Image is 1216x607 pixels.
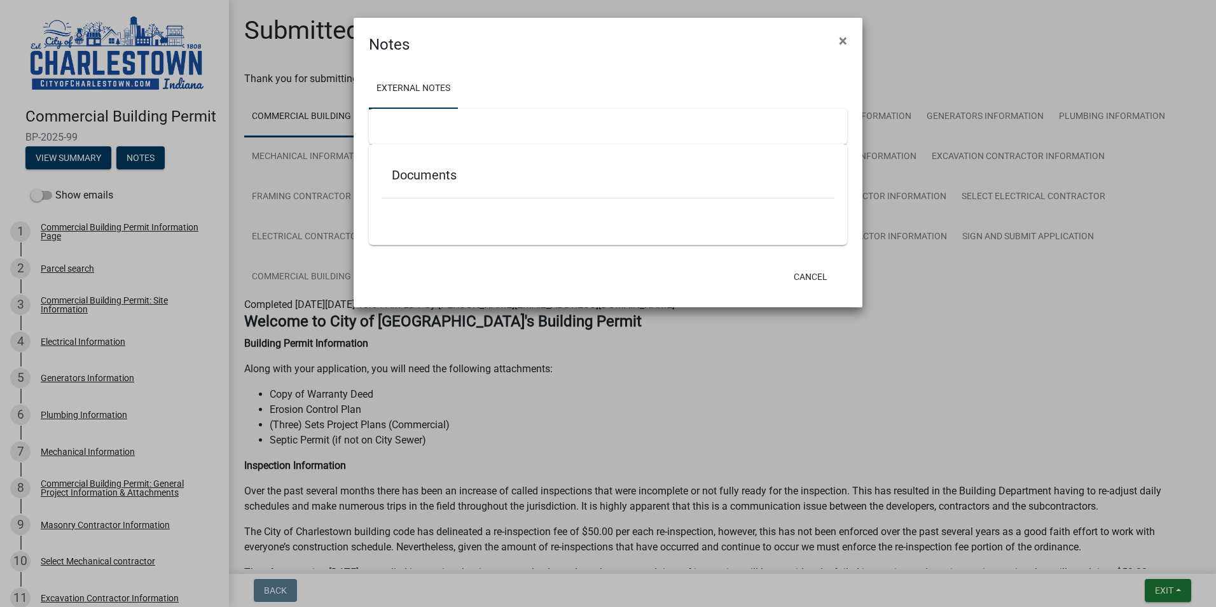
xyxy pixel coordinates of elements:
[839,32,847,50] span: ×
[369,33,410,56] h4: Notes
[392,167,824,183] h5: Documents
[784,265,838,288] button: Cancel
[369,69,458,109] a: External Notes
[829,23,857,59] button: Close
